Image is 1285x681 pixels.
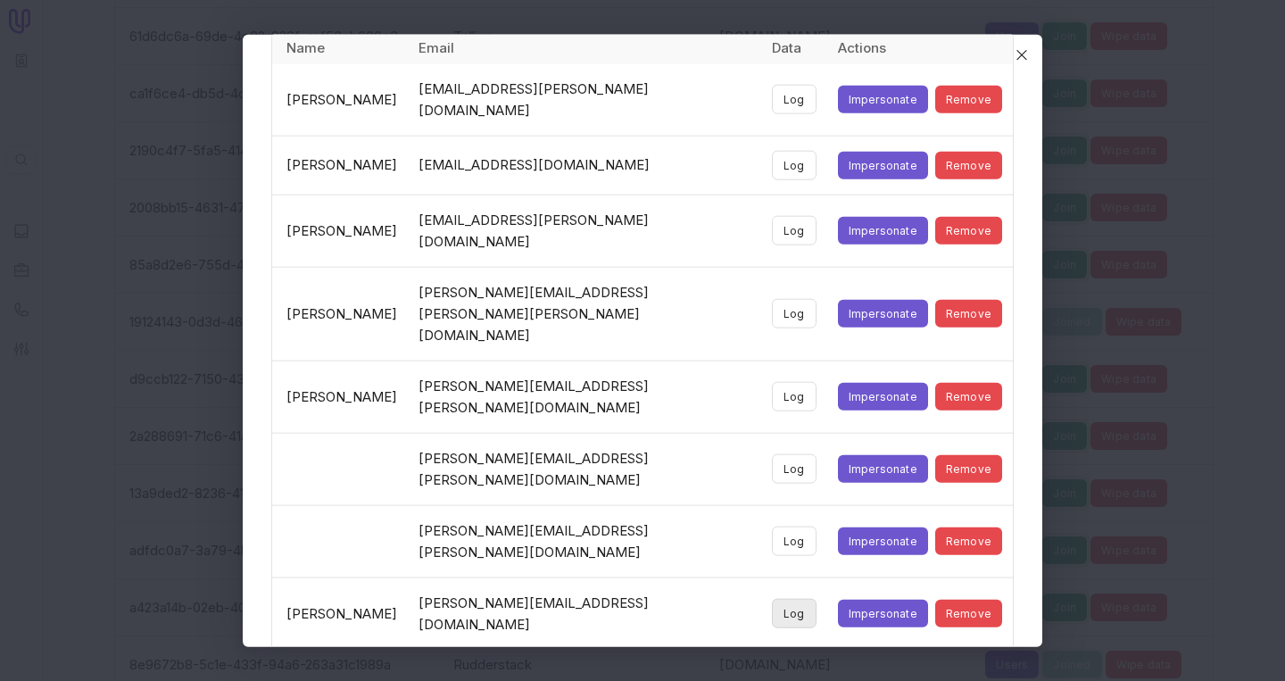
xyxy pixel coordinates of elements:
[935,300,1002,328] button: Remove
[935,455,1002,483] button: Remove
[408,136,761,195] td: [EMAIL_ADDRESS][DOMAIN_NAME]
[772,299,817,328] button: Log
[935,217,1002,245] button: Remove
[408,577,761,650] td: [PERSON_NAME][EMAIL_ADDRESS][DOMAIN_NAME]
[838,527,928,555] button: Impersonate
[772,85,817,114] button: Log
[272,31,408,63] th: Name
[827,31,1013,63] th: Actions
[935,383,1002,411] button: Remove
[772,382,817,411] button: Log
[935,86,1002,113] button: Remove
[935,151,1002,179] button: Remove
[838,217,928,245] button: Impersonate
[761,31,827,63] th: Data
[838,151,928,179] button: Impersonate
[935,600,1002,627] button: Remove
[272,63,408,136] td: [PERSON_NAME]
[838,383,928,411] button: Impersonate
[772,454,817,484] button: Log
[838,300,928,328] button: Impersonate
[838,600,928,627] button: Impersonate
[1008,41,1035,68] button: Close
[272,577,408,650] td: [PERSON_NAME]
[838,455,928,483] button: Impersonate
[408,361,761,433] td: [PERSON_NAME][EMAIL_ADDRESS][PERSON_NAME][DOMAIN_NAME]
[408,433,761,505] td: [PERSON_NAME][EMAIL_ADDRESS][PERSON_NAME][DOMAIN_NAME]
[772,216,817,245] button: Log
[272,267,408,361] td: [PERSON_NAME]
[772,599,817,628] button: Log
[772,150,817,179] button: Log
[408,63,761,136] td: [EMAIL_ADDRESS][PERSON_NAME][DOMAIN_NAME]
[272,361,408,433] td: [PERSON_NAME]
[408,31,761,63] th: Email
[408,505,761,577] td: [PERSON_NAME][EMAIL_ADDRESS][PERSON_NAME][DOMAIN_NAME]
[408,267,761,361] td: [PERSON_NAME][EMAIL_ADDRESS][PERSON_NAME][PERSON_NAME][DOMAIN_NAME]
[272,195,408,267] td: [PERSON_NAME]
[838,86,928,113] button: Impersonate
[935,527,1002,555] button: Remove
[408,195,761,267] td: [EMAIL_ADDRESS][PERSON_NAME][DOMAIN_NAME]
[772,527,817,556] button: Log
[272,136,408,195] td: [PERSON_NAME]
